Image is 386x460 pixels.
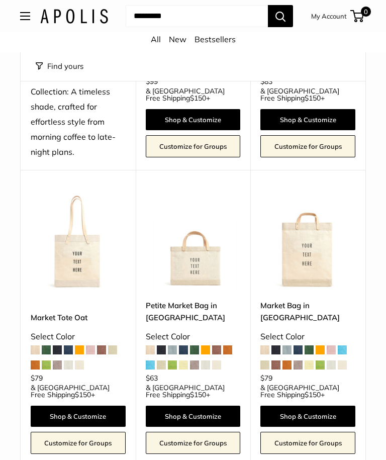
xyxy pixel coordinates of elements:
[260,87,355,102] span: & [GEOGRAPHIC_DATA] Free Shipping +
[75,390,91,399] span: $150
[31,312,126,323] a: Market Tote Oat
[146,432,241,454] a: Customize for Groups
[260,195,355,290] a: Market Bag in OatMarket Bag in Oat
[146,87,241,102] span: & [GEOGRAPHIC_DATA] Free Shipping +
[146,384,241,398] span: & [GEOGRAPHIC_DATA] Free Shipping +
[31,374,43,383] span: $79
[31,384,126,398] span: & [GEOGRAPHIC_DATA] Free Shipping +
[31,69,126,159] div: The Limited Oat Collection: A timeless shade, crafted for effortless style from morning coffee to...
[36,59,83,73] button: Filter collection
[146,329,241,344] div: Select Color
[146,300,241,323] a: Petite Market Bag in [GEOGRAPHIC_DATA]
[20,12,30,20] button: Open menu
[146,195,241,290] a: Petite Market Bag in OatPetite Market Bag in Oat
[260,300,355,323] a: Market Bag in [GEOGRAPHIC_DATA]
[31,195,126,290] a: Market Tote OatMarket Tote Oat
[305,390,321,399] span: $150
[31,329,126,344] div: Select Color
[268,5,293,27] button: Search
[260,432,355,454] a: Customize for Groups
[195,34,236,44] a: Bestsellers
[190,390,206,399] span: $150
[260,109,355,130] a: Shop & Customize
[260,384,355,398] span: & [GEOGRAPHIC_DATA] Free Shipping +
[169,34,186,44] a: New
[31,195,126,290] img: Market Tote Oat
[260,406,355,427] a: Shop & Customize
[40,9,108,24] img: Apolis
[260,374,272,383] span: $79
[361,7,371,17] span: 0
[351,10,364,22] a: 0
[151,34,161,44] a: All
[146,109,241,130] a: Shop & Customize
[260,195,355,290] img: Market Bag in Oat
[260,329,355,344] div: Select Color
[8,422,108,452] iframe: Sign Up via Text for Offers
[146,195,241,290] img: Petite Market Bag in Oat
[311,10,347,22] a: My Account
[146,406,241,427] a: Shop & Customize
[31,406,126,427] a: Shop & Customize
[126,5,268,27] input: Search...
[260,135,355,157] a: Customize for Groups
[146,374,158,383] span: $63
[190,94,206,103] span: $150
[146,77,158,86] span: $99
[305,94,321,103] span: $150
[260,77,272,86] span: $83
[146,135,241,157] a: Customize for Groups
